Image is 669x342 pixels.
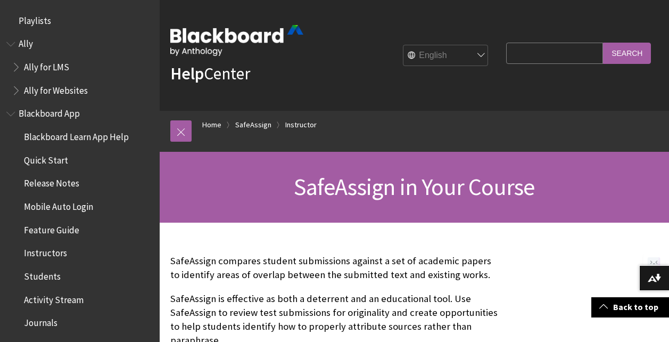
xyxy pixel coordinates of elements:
input: Search [603,43,651,63]
strong: Help [170,63,204,84]
span: Activity Stream [24,291,84,305]
a: Back to top [591,297,669,317]
select: Site Language Selector [403,45,489,67]
span: Blackboard App [19,105,80,119]
span: Blackboard Learn App Help [24,128,129,142]
a: HelpCenter [170,63,250,84]
img: Blackboard by Anthology [170,25,303,56]
span: Ally [19,35,33,50]
span: Ally for Websites [24,82,88,96]
span: Ally for LMS [24,58,69,72]
span: Journals [24,314,57,329]
span: Mobile Auto Login [24,198,93,212]
span: Students [24,267,61,282]
span: Release Notes [24,175,79,189]
p: SafeAssign compares student submissions against a set of academic papers to identify areas of ove... [170,254,501,282]
span: SafeAssign in Your Course [294,172,534,201]
a: Home [202,118,221,132]
span: Quick Start [24,151,68,166]
span: Instructors [24,245,67,259]
span: Feature Guide [24,221,79,235]
nav: Book outline for Anthology Ally Help [6,35,153,100]
nav: Book outline for Playlists [6,12,153,30]
a: Instructor [285,118,317,132]
a: SafeAssign [235,118,271,132]
span: Playlists [19,12,51,26]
